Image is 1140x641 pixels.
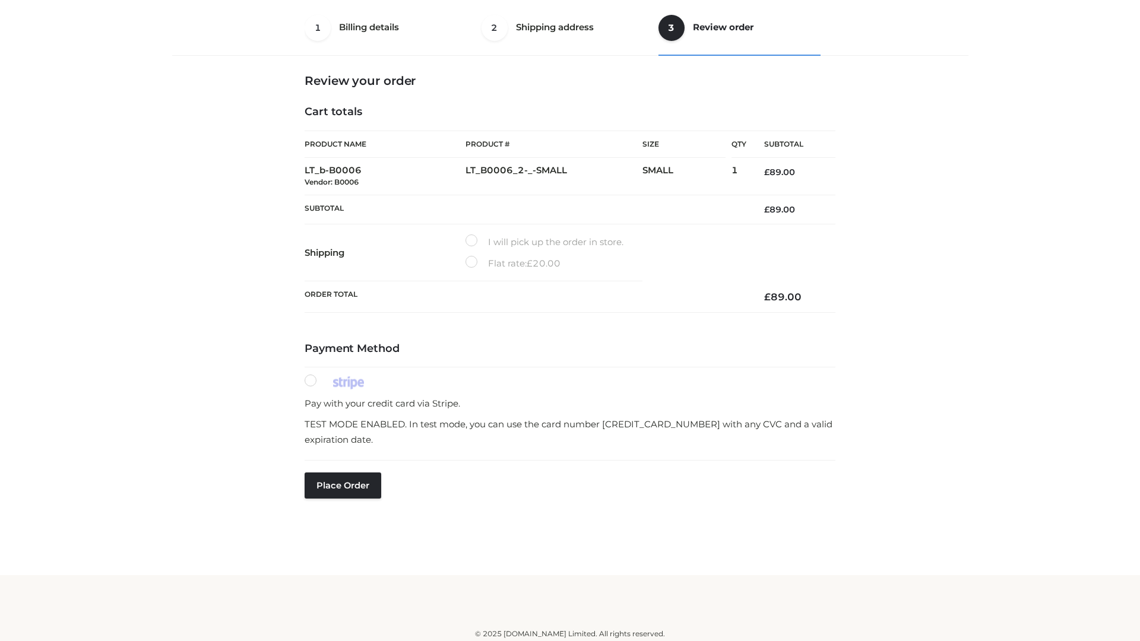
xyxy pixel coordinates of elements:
th: Size [642,131,726,158]
bdi: 20.00 [527,258,560,269]
h3: Review your order [305,74,835,88]
bdi: 89.00 [764,167,795,177]
label: Flat rate: [465,256,560,271]
th: Subtotal [305,195,746,224]
h4: Payment Method [305,342,835,356]
small: Vendor: B0006 [305,177,359,186]
button: Place order [305,472,381,499]
th: Order Total [305,281,746,313]
th: Product Name [305,131,465,158]
p: TEST MODE ENABLED. In test mode, you can use the card number [CREDIT_CARD_NUMBER] with any CVC an... [305,417,835,447]
bdi: 89.00 [764,291,802,303]
th: Subtotal [746,131,835,158]
p: Pay with your credit card via Stripe. [305,396,835,411]
td: LT_b-B0006 [305,158,465,195]
div: © 2025 [DOMAIN_NAME] Limited. All rights reserved. [176,628,964,640]
td: 1 [731,158,746,195]
span: £ [764,291,771,303]
th: Shipping [305,224,465,281]
span: £ [764,167,769,177]
bdi: 89.00 [764,204,795,215]
td: LT_B0006_2-_-SMALL [465,158,642,195]
span: £ [527,258,533,269]
span: £ [764,204,769,215]
th: Product # [465,131,642,158]
label: I will pick up the order in store. [465,234,623,250]
h4: Cart totals [305,106,835,119]
td: SMALL [642,158,731,195]
th: Qty [731,131,746,158]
